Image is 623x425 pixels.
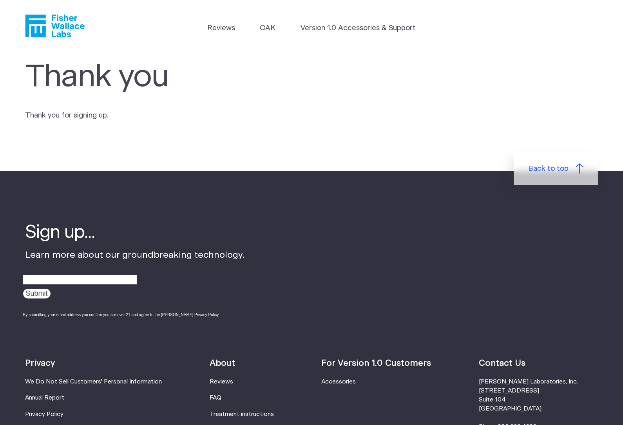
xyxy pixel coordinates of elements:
strong: About [210,359,235,367]
div: By submitting your email address you confirm you are over 21 and agree to the [PERSON_NAME] Priva... [23,312,244,318]
a: Fisher Wallace [25,14,85,37]
a: Reviews [207,23,235,34]
input: Submit [23,289,51,298]
a: We Do Not Sell Customers' Personal Information [25,379,162,385]
a: OAK [260,23,275,34]
div: Learn more about our groundbreaking technology. [25,221,244,325]
a: Accessories [321,379,356,385]
a: Treatment instructions [210,411,274,417]
a: Version 1.0 Accessories & Support [301,23,416,34]
a: Privacy Policy [25,411,63,417]
a: FAQ [210,395,221,401]
strong: For Version 1.0 Customers [321,359,431,367]
span: Thank you for signing up. [25,112,109,119]
a: Annual Report [25,395,64,401]
a: Reviews [210,379,233,385]
a: Back to top [514,152,598,185]
strong: Privacy [25,359,55,367]
span: Back to top [528,163,569,174]
strong: Contact Us [479,359,525,367]
h1: Thank you [25,59,351,95]
h4: Sign up... [25,221,244,245]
